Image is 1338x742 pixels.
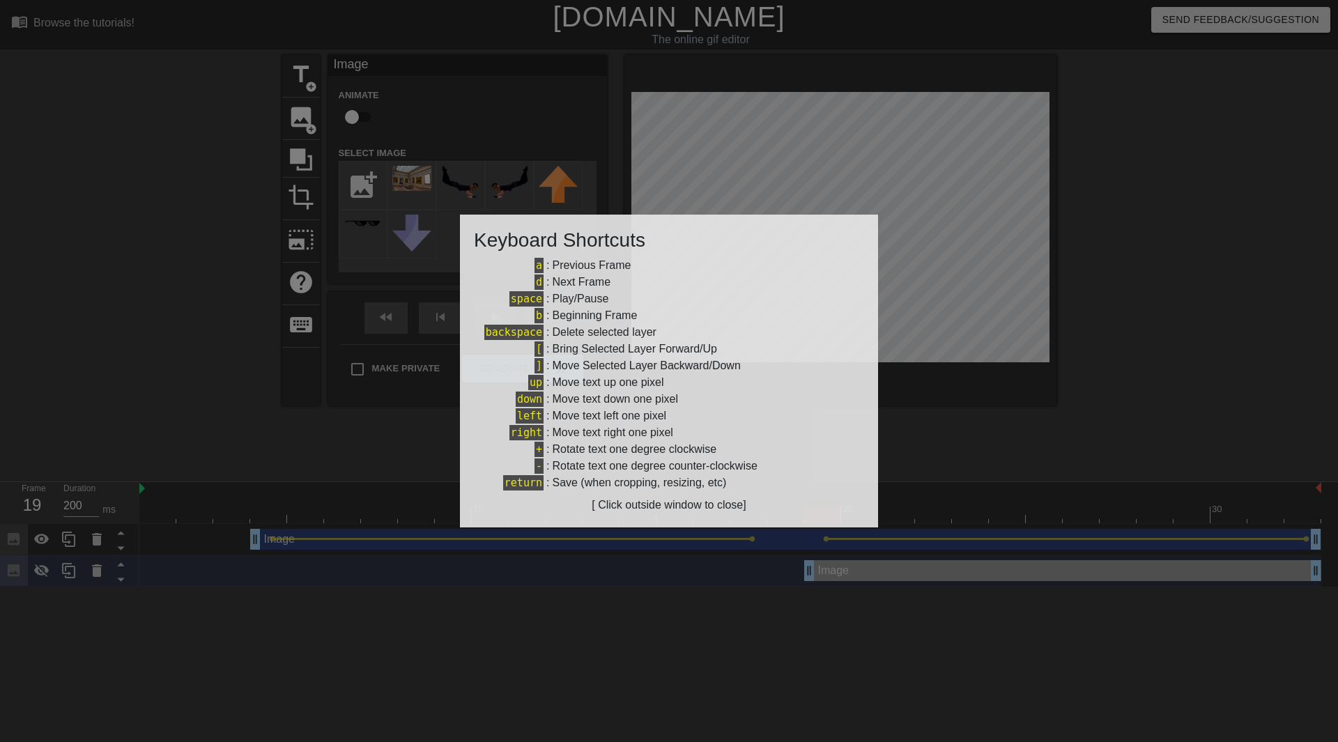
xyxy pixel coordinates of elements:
div: : [474,391,864,408]
span: return [503,475,544,490]
span: d [535,275,544,290]
div: : [474,274,864,291]
span: backspace [484,325,544,340]
div: Play/Pause [552,291,608,307]
div: : [474,341,864,357]
span: [ [535,341,544,357]
div: Move text left one pixel [552,408,666,424]
div: Save (when cropping, resizing, etc) [552,474,726,491]
div: Move text down one pixel [552,391,678,408]
div: Beginning Frame [552,307,637,324]
span: a [535,258,544,273]
div: Rotate text one degree counter-clockwise [552,458,757,474]
div: : [474,408,864,424]
div: Move text right one pixel [552,424,672,441]
span: + [535,442,544,457]
div: Previous Frame [552,257,631,274]
div: : [474,357,864,374]
div: : [474,424,864,441]
div: Next Frame [552,274,610,291]
div: : [474,441,864,458]
div: : [474,257,864,274]
div: Move text up one pixel [552,374,663,391]
div: : [474,324,864,341]
span: b [535,308,544,323]
span: down [516,392,544,407]
h3: Keyboard Shortcuts [474,229,864,252]
div: : [474,291,864,307]
div: [ Click outside window to close] [474,497,864,513]
span: - [535,458,544,474]
div: : [474,458,864,474]
div: Move Selected Layer Backward/Down [552,357,740,374]
span: up [528,375,544,390]
div: : [474,307,864,324]
div: Rotate text one degree clockwise [552,441,716,458]
div: Delete selected layer [552,324,656,341]
div: : [474,474,864,491]
div: : [474,374,864,391]
span: space [509,291,544,307]
span: ] [535,358,544,373]
span: left [516,408,544,424]
span: right [509,425,544,440]
div: Bring Selected Layer Forward/Up [552,341,717,357]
